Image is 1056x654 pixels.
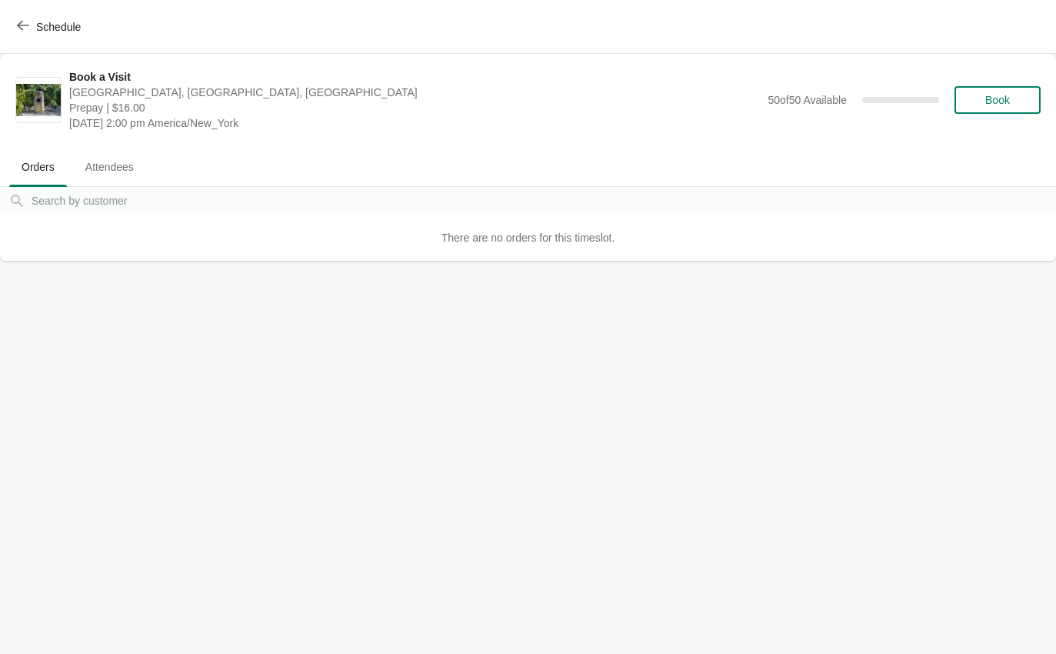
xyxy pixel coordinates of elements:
[8,13,93,41] button: Schedule
[69,115,760,131] span: [DATE] 2:00 pm America/New_York
[69,69,760,85] span: Book a Visit
[9,153,67,181] span: Orders
[69,85,760,100] span: [GEOGRAPHIC_DATA], [GEOGRAPHIC_DATA], [GEOGRAPHIC_DATA]
[441,232,615,244] span: There are no orders for this timeslot.
[16,84,61,116] img: Book a Visit
[73,153,146,181] span: Attendees
[36,21,81,33] span: Schedule
[985,94,1010,106] span: Book
[954,86,1041,114] button: Book
[31,187,1056,215] input: Search by customer
[69,100,760,115] span: Prepay | $16.00
[768,94,847,106] span: 50 of 50 Available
